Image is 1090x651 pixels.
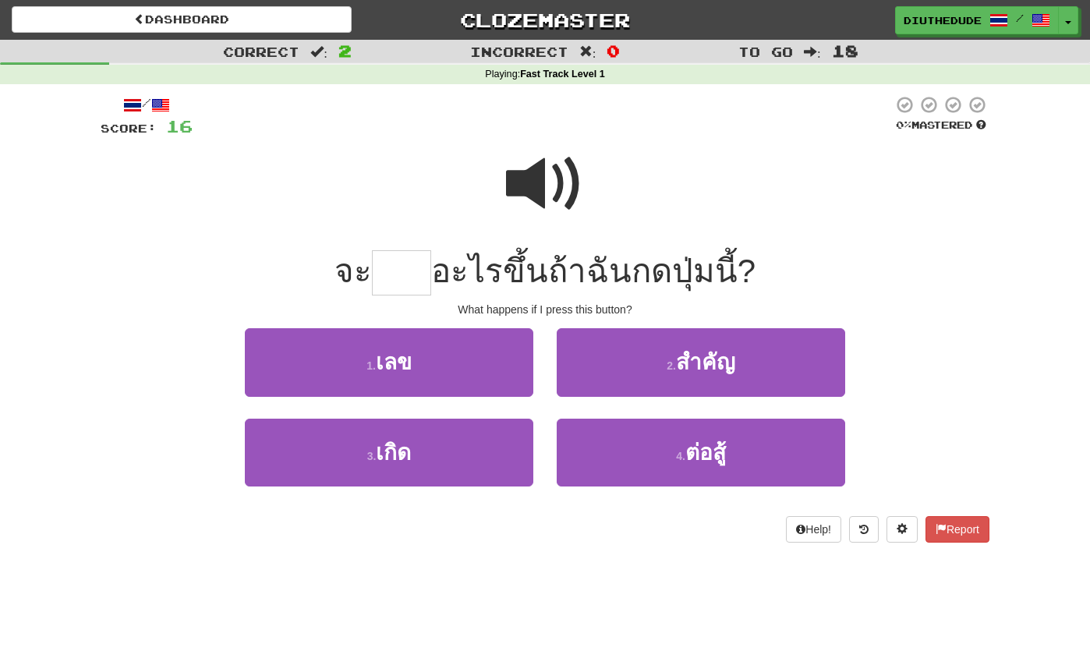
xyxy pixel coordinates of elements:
a: Clozemaster [375,6,715,34]
small: 4 . [676,450,685,462]
button: Help! [786,516,841,543]
span: 18 [832,41,858,60]
span: 0 % [896,119,911,131]
div: What happens if I press this button? [101,302,989,317]
span: / [1016,12,1024,23]
span: Score: [101,122,157,135]
strong: Fast Track Level 1 [520,69,605,80]
div: / [101,95,193,115]
span: สำคัญ [676,350,735,374]
span: จะ [334,253,372,289]
button: 4.ต่อสู้ [557,419,845,486]
a: Dashboard [12,6,352,33]
span: To go [738,44,793,59]
small: 2 . [667,359,676,372]
div: Mastered [893,119,989,133]
button: 2.สำคัญ [557,328,845,396]
span: 2 [338,41,352,60]
span: เกิด [376,440,411,465]
button: 3.เกิด [245,419,533,486]
span: อะไรขึ้นถ้าฉันกดปุ่มนี้? [431,253,756,289]
small: 3 . [367,450,377,462]
span: ต่อสู้ [685,440,726,465]
span: Correct [223,44,299,59]
span: DiuTheDude [904,13,982,27]
small: 1 . [366,359,376,372]
span: เลข [376,350,412,374]
span: : [804,45,821,58]
span: : [310,45,327,58]
span: Incorrect [470,44,568,59]
a: DiuTheDude / [895,6,1059,34]
button: Round history (alt+y) [849,516,879,543]
span: : [579,45,596,58]
button: Report [925,516,989,543]
span: 16 [166,116,193,136]
button: 1.เลข [245,328,533,396]
span: 0 [607,41,620,60]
